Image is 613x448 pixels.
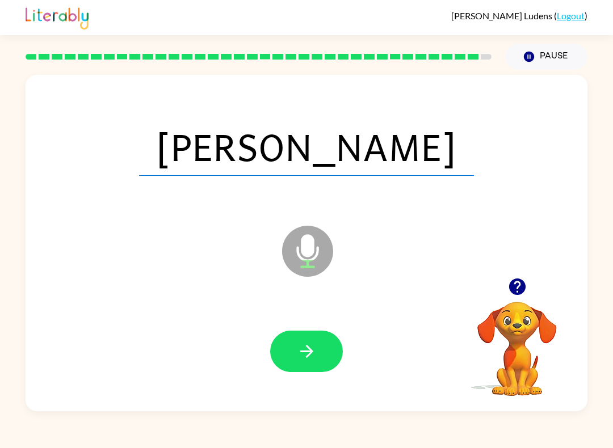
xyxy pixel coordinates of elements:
[460,284,574,398] video: Your browser must support playing .mp4 files to use Literably. Please try using another browser.
[451,10,587,21] div: ( )
[139,117,474,176] span: [PERSON_NAME]
[505,44,587,70] button: Pause
[557,10,585,21] a: Logout
[451,10,554,21] span: [PERSON_NAME] Ludens
[26,5,89,29] img: Literably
